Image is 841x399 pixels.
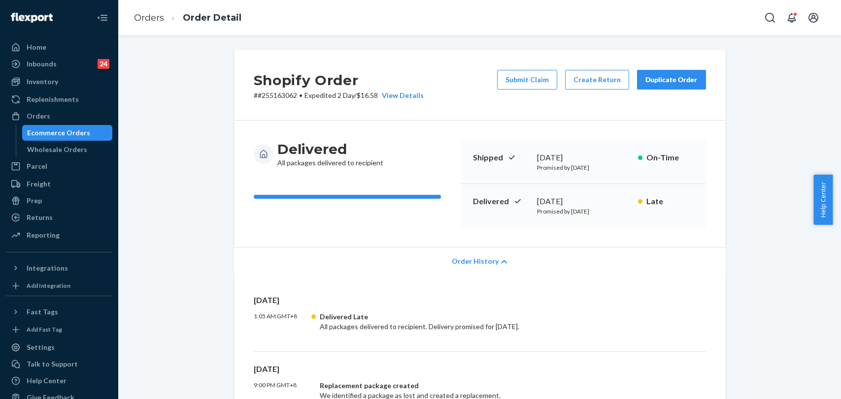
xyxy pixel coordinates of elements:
[27,359,78,369] div: Talk to Support
[22,125,113,141] a: Ecommerce Orders
[254,364,706,375] p: [DATE]
[27,307,58,317] div: Fast Tags
[497,70,557,90] button: Submit Claim
[6,227,112,243] a: Reporting
[452,256,499,266] span: Order History
[27,128,90,138] div: Ecommerce Orders
[6,108,112,124] a: Orders
[537,196,630,207] div: [DATE]
[27,325,62,334] div: Add Fast Tag
[27,263,68,273] div: Integrations
[6,158,112,174] a: Parcel
[537,207,630,215] p: Promised by [DATE]
[6,324,112,336] a: Add Fast Tag
[813,175,833,225] button: Help Center
[27,342,55,352] div: Settings
[6,260,112,276] button: Integrations
[27,179,51,189] div: Freight
[320,312,611,332] div: All packages delivered to recipient. Delivery promised for [DATE].
[320,312,611,322] div: Delivered Late
[27,94,79,104] div: Replenishments
[277,140,383,168] div: All packages delivered to recipient
[27,376,67,386] div: Help Center
[126,3,249,32] ol: breadcrumbs
[27,145,87,154] div: Wholesale Orders
[183,12,241,23] a: Order Detail
[778,369,831,394] iframe: Opens a widget where you can chat to one of our agents
[782,8,802,28] button: Open notifications
[134,12,164,23] a: Orders
[254,70,424,91] h2: Shopify Order
[22,142,113,157] a: Wholesale Orders
[6,373,112,389] a: Help Center
[804,8,823,28] button: Open account menu
[6,176,112,192] a: Freight
[6,356,112,372] button: Talk to Support
[645,75,698,85] div: Duplicate Order
[646,196,694,207] p: Late
[320,381,611,391] div: Replacement package created
[254,312,312,332] p: 1:05 AM GMT+8
[254,295,706,306] p: [DATE]
[254,91,424,100] p: # #255163062 / $16.58
[537,152,630,163] div: [DATE]
[11,13,53,23] img: Flexport logo
[27,213,53,222] div: Returns
[760,8,780,28] button: Open Search Box
[473,152,529,163] p: Shipped
[6,56,112,72] a: Inbounds24
[27,161,47,171] div: Parcel
[299,91,303,99] span: •
[27,230,60,240] div: Reporting
[98,59,109,69] div: 24
[646,152,694,163] p: On-Time
[27,42,46,52] div: Home
[93,8,112,28] button: Close Navigation
[304,91,354,99] span: Expedited 2 Day
[6,39,112,55] a: Home
[27,77,58,87] div: Inventory
[6,339,112,355] a: Settings
[6,74,112,90] a: Inventory
[378,91,424,100] button: View Details
[6,304,112,320] button: Fast Tags
[637,70,706,90] button: Duplicate Order
[6,210,112,225] a: Returns
[6,92,112,107] a: Replenishments
[565,70,629,90] button: Create Return
[473,196,529,207] p: Delivered
[277,140,383,158] h3: Delivered
[6,280,112,292] a: Add Integration
[6,193,112,209] a: Prep
[27,196,42,206] div: Prep
[537,163,630,172] p: Promised by [DATE]
[27,111,50,121] div: Orders
[27,59,57,69] div: Inbounds
[27,281,70,290] div: Add Integration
